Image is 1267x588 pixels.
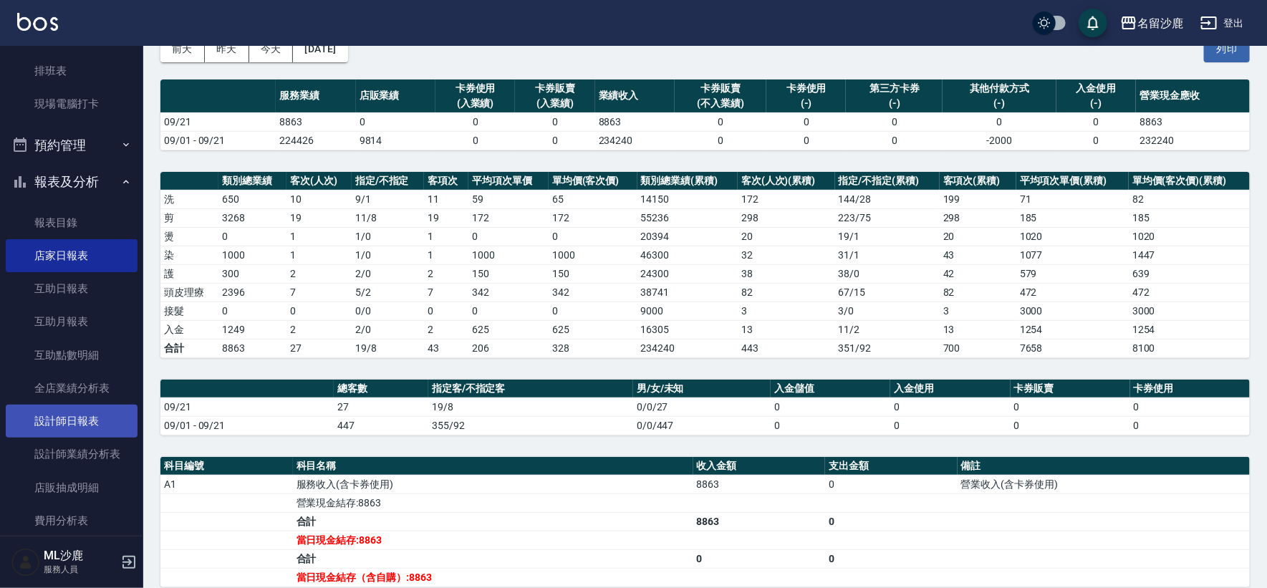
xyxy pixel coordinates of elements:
th: 平均項次單價 [468,172,549,191]
td: 09/21 [160,112,276,131]
td: 38 / 0 [835,264,940,283]
td: 172 [549,208,637,227]
td: 13 [738,320,835,339]
th: 店販業績 [356,79,435,113]
td: 0 [766,112,846,131]
td: 0 [218,227,286,246]
th: 科目編號 [160,457,293,476]
td: -2000 [943,131,1056,150]
td: 0 [693,549,826,568]
th: 類別總業績(累積) [637,172,738,191]
table: a dense table [160,380,1250,435]
a: 全店業績分析表 [6,372,138,405]
td: 3 [738,302,835,320]
th: 卡券販賣 [1011,380,1130,398]
td: 0 [218,302,286,320]
div: 卡券販賣 [519,81,591,96]
button: 列印 [1204,36,1250,62]
div: (入業績) [519,96,591,111]
td: 0 [435,131,515,150]
td: 1 [424,227,468,246]
td: 9000 [637,302,738,320]
div: 卡券使用 [770,81,842,96]
th: 業績收入 [595,79,675,113]
td: 185 [1016,208,1129,227]
td: 接髮 [160,302,218,320]
td: 447 [334,416,428,435]
td: 0 / 0 [352,302,424,320]
td: 1077 [1016,246,1129,264]
td: 合計 [160,339,218,357]
a: 現場電腦打卡 [6,87,138,120]
td: 13 [940,320,1016,339]
td: 1249 [218,320,286,339]
td: 7 [286,283,351,302]
td: 19/8 [352,339,424,357]
td: 0 [549,302,637,320]
td: 護 [160,264,218,283]
td: 65 [549,190,637,208]
td: 0 [1011,416,1130,435]
td: 224426 [276,131,355,150]
td: 43 [424,339,468,357]
td: 09/21 [160,397,334,416]
td: 2 [424,320,468,339]
td: 合計 [293,512,693,531]
img: Person [11,548,40,577]
a: 報表目錄 [6,206,138,239]
td: 0 [846,131,943,150]
td: 當日現金結存:8863 [293,531,693,549]
td: 38741 [637,283,738,302]
td: 2 / 0 [352,320,424,339]
td: 1 [286,227,351,246]
td: 0 [771,416,890,435]
button: 昨天 [205,36,249,62]
td: 2 [424,264,468,283]
td: 0 [890,397,1010,416]
a: 店家日報表 [6,239,138,272]
td: 298 [940,208,1016,227]
td: A1 [160,475,293,493]
td: 16305 [637,320,738,339]
td: 20 [738,227,835,246]
td: 206 [468,339,549,357]
td: 8863 [595,112,675,131]
td: 19/8 [428,397,633,416]
table: a dense table [160,172,1250,358]
button: 前天 [160,36,205,62]
td: 0 [943,112,1056,131]
td: 服務收入(含卡券使用) [293,475,693,493]
td: 2 / 0 [352,264,424,283]
td: 10 [286,190,351,208]
a: 設計師業績分析表 [6,438,138,471]
td: 09/01 - 09/21 [160,416,334,435]
td: 472 [1016,283,1129,302]
td: 1000 [468,246,549,264]
td: 0 [1130,397,1250,416]
td: 營業收入(含卡券使用) [958,475,1250,493]
a: 設計師日報表 [6,405,138,438]
td: 43 [940,246,1016,264]
td: 20 [940,227,1016,246]
td: 0 [515,112,594,131]
td: 0 [424,302,468,320]
div: 其他付款方式 [946,81,1053,96]
td: 0 [825,475,958,493]
td: 82 [738,283,835,302]
td: 650 [218,190,286,208]
div: (-) [946,96,1053,111]
td: 0 [1011,397,1130,416]
td: 8863 [693,475,826,493]
td: 639 [1129,264,1250,283]
td: 1020 [1129,227,1250,246]
th: 入金儲值 [771,380,890,398]
td: 46300 [637,246,738,264]
td: 5 / 2 [352,283,424,302]
div: 名留沙鹿 [1137,14,1183,32]
td: 0 [1130,416,1250,435]
td: 82 [1129,190,1250,208]
td: 入金 [160,320,218,339]
td: 0 [1056,131,1136,150]
td: 443 [738,339,835,357]
a: 費用分析表 [6,504,138,537]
